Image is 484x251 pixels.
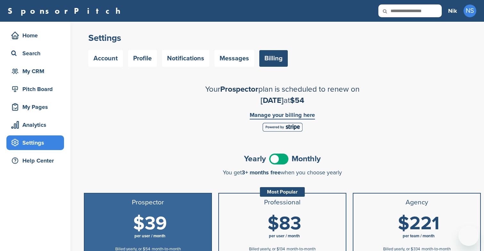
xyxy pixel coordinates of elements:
[403,233,435,239] span: per team / month
[214,50,254,67] a: Messages
[6,135,64,150] a: Settings
[10,48,64,59] div: Search
[269,233,300,239] span: per user / month
[10,155,64,166] div: Help Center
[220,85,258,94] span: Prospector
[10,137,64,148] div: Settings
[250,112,315,119] a: Manage your billing here
[6,153,64,168] a: Help Center
[128,50,157,67] a: Profile
[244,155,266,163] span: Yearly
[10,83,64,95] div: Pitch Board
[133,212,167,235] span: $39
[448,4,457,18] a: Nik
[242,169,281,176] span: 3+ months free
[6,100,64,114] a: My Pages
[6,46,64,61] a: Search
[170,84,394,106] h2: Your plan is scheduled to renew on at
[134,233,165,239] span: per user / month
[398,212,440,235] span: $221
[464,4,476,17] span: NS
[8,7,125,15] a: SponsorPitch
[6,82,64,96] a: Pitch Board
[261,96,284,105] span: [DATE]
[262,123,302,132] img: Stripe
[290,96,304,105] span: $54
[356,199,478,206] h3: Agency
[6,118,64,132] a: Analytics
[260,187,305,197] div: Most Popular
[448,6,457,15] h3: Nik
[10,30,64,41] div: Home
[162,50,209,67] a: Notifications
[88,32,476,44] h2: Settings
[10,101,64,113] div: My Pages
[88,50,123,67] a: Account
[10,65,64,77] div: My CRM
[84,169,481,176] div: You get when you choose yearly
[6,64,64,79] a: My CRM
[292,155,321,163] span: Monthly
[259,50,288,67] a: Billing
[458,225,479,246] iframe: Button to launch messaging window
[87,199,209,206] h3: Prospector
[10,119,64,131] div: Analytics
[268,212,301,235] span: $83
[222,199,343,206] h3: Professional
[6,28,64,43] a: Home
